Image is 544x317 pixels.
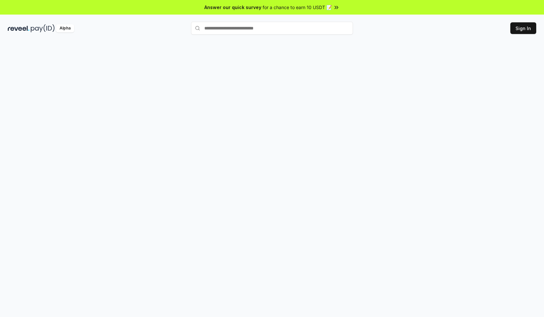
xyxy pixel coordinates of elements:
[8,24,29,32] img: reveel_dark
[31,24,55,32] img: pay_id
[204,4,261,11] span: Answer our quick survey
[510,22,536,34] button: Sign In
[56,24,74,32] div: Alpha
[263,4,332,11] span: for a chance to earn 10 USDT 📝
